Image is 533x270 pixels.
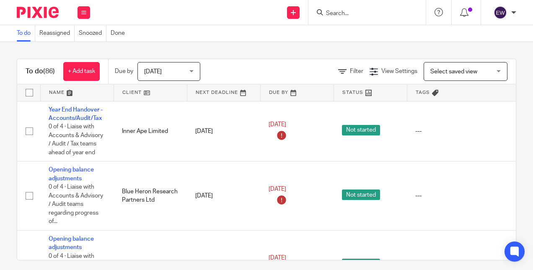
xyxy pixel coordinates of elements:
[269,255,286,261] span: [DATE]
[111,25,129,42] a: Done
[63,62,100,81] a: + Add task
[144,69,162,75] span: [DATE]
[49,184,103,224] span: 0 of 4 · Liaise with Accounts & Advisory / Audit teams regarding progress of...
[342,125,380,135] span: Not started
[187,161,260,231] td: [DATE]
[49,107,103,121] a: Year End Handover - Accounts/Audit/Tax
[49,167,94,181] a: Opening balance adjustments
[49,236,94,250] a: Opening balance adjustments
[350,68,363,74] span: Filter
[494,6,507,19] img: svg%3E
[114,101,187,161] td: Inner Ape Limited
[114,161,187,231] td: Blue Heron Research Partners Ltd
[415,192,529,200] div: ---
[415,127,529,135] div: ---
[430,69,477,75] span: Select saved view
[43,68,55,75] span: (86)
[39,25,75,42] a: Reassigned
[49,124,103,156] span: 0 of 4 · Liaise with Accounts & Advisory / Audit / Tax teams ahead of year end
[79,25,106,42] a: Snoozed
[381,68,417,74] span: View Settings
[17,7,59,18] img: Pixie
[325,10,401,18] input: Search
[26,67,55,76] h1: To do
[17,25,35,42] a: To do
[115,67,133,75] p: Due by
[269,186,286,192] span: [DATE]
[187,101,260,161] td: [DATE]
[342,190,380,200] span: Not started
[342,259,380,269] span: Not started
[416,90,430,95] span: Tags
[269,122,286,127] span: [DATE]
